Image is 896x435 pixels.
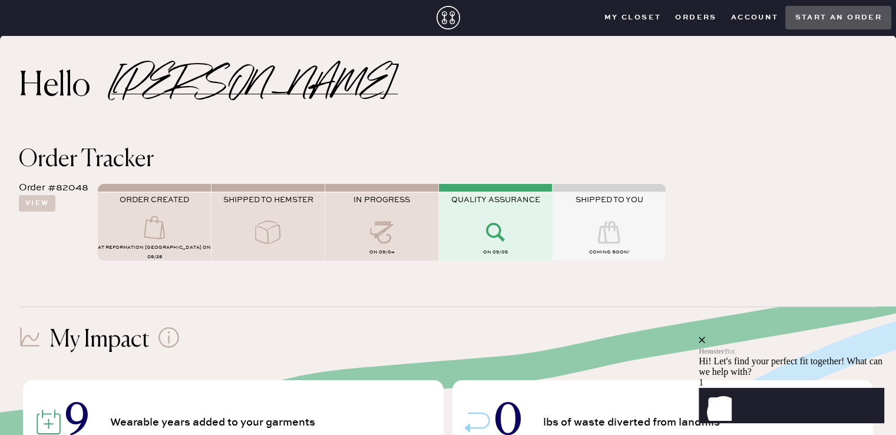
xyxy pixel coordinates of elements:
span: COMING SOON! [589,249,629,255]
span: Wearable years added to your garments [110,417,319,428]
button: My Closet [597,9,669,27]
span: lbs of waste diverted from landfills [543,417,724,428]
button: View [19,195,55,212]
button: Account [724,9,786,27]
button: Start an order [785,6,891,29]
h2: Hello [19,72,111,101]
span: AT Reformation [GEOGRAPHIC_DATA] on 08/28 [98,245,211,260]
iframe: Front Chat [699,271,893,433]
span: SHIPPED TO HEMSTER [223,195,313,205]
span: QUALITY ASSURANCE [451,195,540,205]
span: SHIPPED TO YOU [576,195,643,205]
span: ORDER CREATED [120,195,189,205]
div: Order #82048 [19,181,88,195]
button: Orders [668,9,723,27]
h1: My Impact [49,326,150,354]
span: on 09/05 [483,249,508,255]
h2: [PERSON_NAME] [111,79,398,94]
span: Order Tracker [19,148,154,172]
span: IN PROGRESS [353,195,410,205]
span: on 09/04 [369,249,395,255]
